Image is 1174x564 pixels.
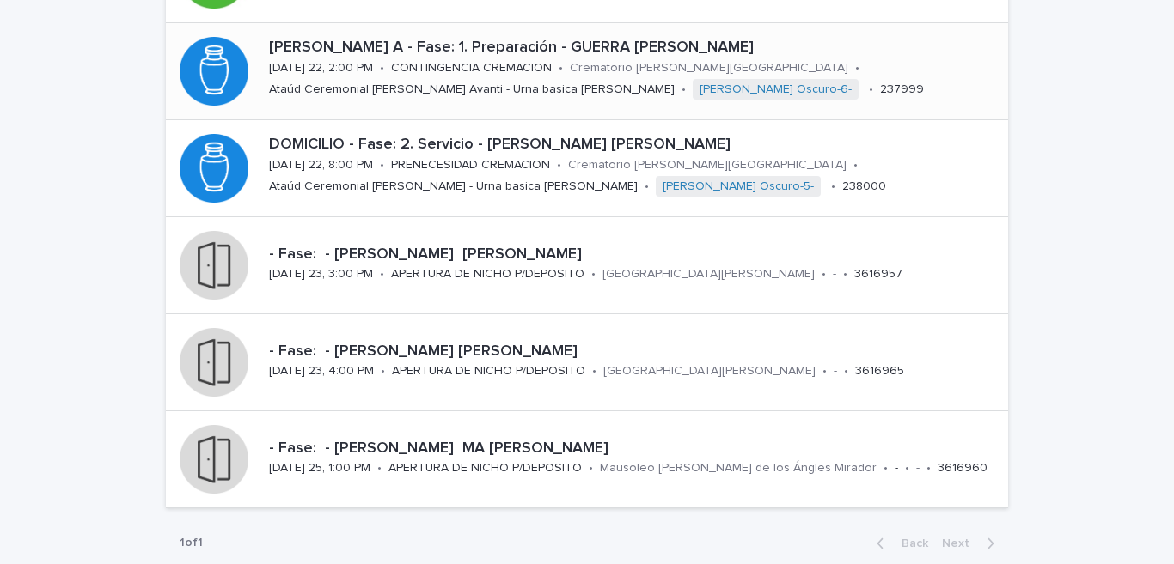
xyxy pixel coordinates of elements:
[388,461,582,476] p: APERTURA DE NICHO P/DEPOSITO
[269,343,1001,361] p: - Fase: - [PERSON_NAME] [PERSON_NAME]
[568,158,847,173] p: Crematorio [PERSON_NAME][GEOGRAPHIC_DATA]
[905,461,909,476] p: •
[269,440,1001,458] p: - Fase: - [PERSON_NAME] MA [PERSON_NAME]
[880,82,924,97] p: 237999
[380,158,384,173] p: •
[843,267,847,282] p: •
[269,136,1001,155] p: DOMICILIO - Fase: 2. Servicio - [PERSON_NAME] [PERSON_NAME]
[602,267,815,282] p: [GEOGRAPHIC_DATA][PERSON_NAME]
[557,158,561,173] p: •
[377,461,382,476] p: •
[380,267,384,282] p: •
[592,364,596,379] p: •
[591,267,596,282] p: •
[935,536,1008,551] button: Next
[391,158,550,173] p: PRENECESIDAD CREMACION
[269,158,373,173] p: [DATE] 22, 8:00 PM
[833,267,836,282] p: -
[831,179,835,194] p: •
[842,179,886,194] p: 238000
[269,61,373,76] p: [DATE] 22, 2:00 PM
[269,364,374,379] p: [DATE] 23, 4:00 PM
[834,364,837,379] p: -
[589,461,593,476] p: •
[269,267,373,282] p: [DATE] 23, 3:00 PM
[570,61,848,76] p: Crematorio [PERSON_NAME][GEOGRAPHIC_DATA]
[855,364,904,379] p: 3616965
[884,461,888,476] p: •
[926,461,931,476] p: •
[895,461,898,476] p: -
[822,364,827,379] p: •
[269,461,370,476] p: [DATE] 25, 1:00 PM
[854,267,902,282] p: 3616957
[663,179,814,194] a: [PERSON_NAME] Oscuro-5-
[166,23,1008,120] a: [PERSON_NAME] A - Fase: 1. Preparación - GUERRA [PERSON_NAME][DATE] 22, 2:00 PM•CONTINGENCIA CREM...
[700,82,852,97] a: [PERSON_NAME] Oscuro-6-
[391,267,584,282] p: APERTURA DE NICHO P/DEPOSITO
[682,82,686,97] p: •
[938,461,988,476] p: 3616960
[863,536,935,551] button: Back
[942,537,980,549] span: Next
[380,61,384,76] p: •
[166,314,1008,411] a: - Fase: - [PERSON_NAME] [PERSON_NAME][DATE] 23, 4:00 PM•APERTURA DE NICHO P/DEPOSITO•[GEOGRAPHIC_...
[891,537,928,549] span: Back
[822,267,826,282] p: •
[603,364,816,379] p: [GEOGRAPHIC_DATA][PERSON_NAME]
[392,364,585,379] p: APERTURA DE NICHO P/DEPOSITO
[269,39,1001,58] p: [PERSON_NAME] A - Fase: 1. Preparación - GUERRA [PERSON_NAME]
[166,522,217,564] p: 1 of 1
[269,179,638,194] p: Ataúd Ceremonial [PERSON_NAME] - Urna basica [PERSON_NAME]
[381,364,385,379] p: •
[559,61,563,76] p: •
[269,82,675,97] p: Ataúd Ceremonial [PERSON_NAME] Avanti - Urna basica [PERSON_NAME]
[269,246,1001,264] p: - Fase: - [PERSON_NAME] [PERSON_NAME]
[869,82,873,97] p: •
[645,179,649,194] p: •
[916,461,920,476] p: -
[166,217,1008,314] a: - Fase: - [PERSON_NAME] [PERSON_NAME][DATE] 23, 3:00 PM•APERTURA DE NICHO P/DEPOSITO•[GEOGRAPHIC_...
[166,411,1008,508] a: - Fase: - [PERSON_NAME] MA [PERSON_NAME][DATE] 25, 1:00 PM•APERTURA DE NICHO P/DEPOSITO•Mausoleo ...
[166,120,1008,217] a: DOMICILIO - Fase: 2. Servicio - [PERSON_NAME] [PERSON_NAME][DATE] 22, 8:00 PM•PRENECESIDAD CREMAC...
[844,364,848,379] p: •
[853,158,858,173] p: •
[600,461,877,476] p: Mausoleo [PERSON_NAME] de los Ángles Mirador
[855,61,859,76] p: •
[391,61,552,76] p: CONTINGENCIA CREMACION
